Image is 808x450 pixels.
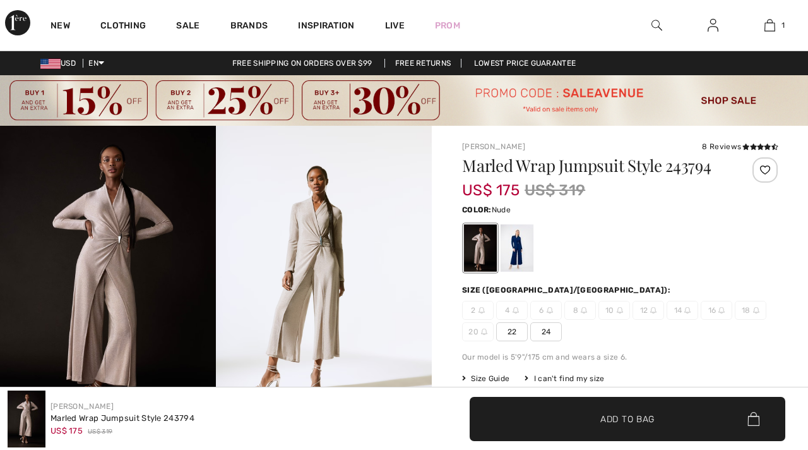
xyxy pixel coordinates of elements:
[747,412,759,426] img: Bag.svg
[50,20,70,33] a: New
[230,20,268,33] a: Brands
[462,142,525,151] a: [PERSON_NAME]
[650,307,656,313] img: ring-m.svg
[298,20,354,33] span: Inspiration
[462,169,520,199] span: US$ 175
[684,307,691,313] img: ring-m.svg
[525,179,585,202] span: US$ 319
[216,126,432,450] img: Marled Wrap Jumpsuit Style 243794. 2
[764,18,775,33] img: My Bag
[496,301,528,320] span: 4
[564,301,596,320] span: 8
[50,426,83,435] span: US$ 175
[735,301,766,320] span: 18
[462,351,778,363] div: Our model is 5'9"/175 cm and wears a size 6.
[633,301,664,320] span: 12
[385,19,405,32] a: Live
[501,224,533,272] div: Navy Blue
[701,301,732,320] span: 16
[718,307,725,313] img: ring-m.svg
[481,329,487,335] img: ring-m.svg
[462,301,494,320] span: 2
[100,20,146,33] a: Clothing
[581,307,587,313] img: ring-m.svg
[781,20,785,31] span: 1
[8,391,45,447] img: Marled Wrap Jumpsuit Style 243794
[530,301,562,320] span: 6
[478,307,485,313] img: ring-m.svg
[222,59,383,68] a: Free shipping on orders over $99
[667,301,698,320] span: 14
[50,412,194,425] div: Marled Wrap Jumpsuit Style 243794
[598,301,630,320] span: 10
[462,322,494,341] span: 20
[462,284,673,296] div: Size ([GEOGRAPHIC_DATA]/[GEOGRAPHIC_DATA]):
[88,59,104,68] span: EN
[496,322,528,341] span: 22
[513,307,519,313] img: ring-m.svg
[40,59,61,69] img: US Dollar
[708,18,718,33] img: My Info
[464,59,586,68] a: Lowest Price Guarantee
[464,224,497,272] div: Nude
[698,18,728,33] a: Sign In
[40,59,81,68] span: USD
[462,157,725,174] h1: Marled Wrap Jumpsuit Style 243794
[547,307,553,313] img: ring-m.svg
[176,20,199,33] a: Sale
[50,402,114,411] a: [PERSON_NAME]
[435,19,460,32] a: Prom
[492,205,511,214] span: Nude
[5,10,30,35] img: 1ère Avenue
[651,18,662,33] img: search the website
[88,427,112,437] span: US$ 319
[525,373,604,384] div: I can't find my size
[530,322,562,341] span: 24
[600,412,655,425] span: Add to Bag
[470,397,785,441] button: Add to Bag
[753,307,759,313] img: ring-m.svg
[462,373,509,384] span: Size Guide
[702,141,778,152] div: 8 Reviews
[384,59,462,68] a: Free Returns
[462,205,492,214] span: Color:
[742,18,797,33] a: 1
[617,307,623,313] img: ring-m.svg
